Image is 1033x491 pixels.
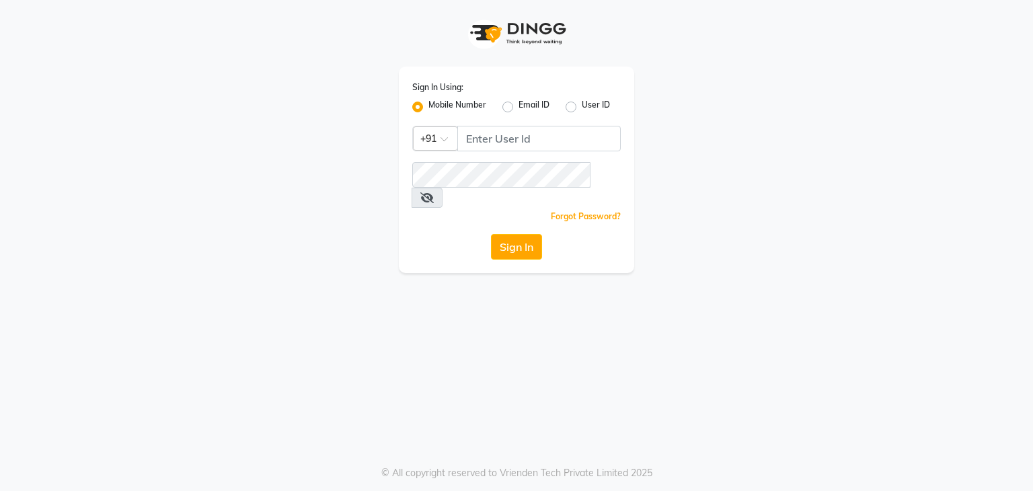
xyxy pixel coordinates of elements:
label: Mobile Number [428,99,486,115]
input: Username [457,126,621,151]
a: Forgot Password? [551,211,621,221]
input: Username [412,162,590,188]
label: User ID [582,99,610,115]
img: logo1.svg [463,13,570,53]
label: Email ID [519,99,549,115]
label: Sign In Using: [412,81,463,93]
button: Sign In [491,234,542,260]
